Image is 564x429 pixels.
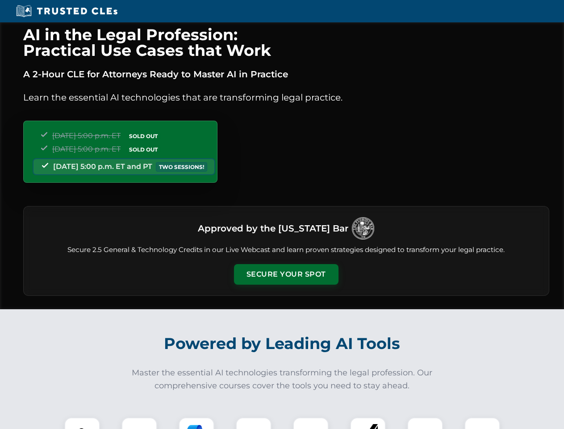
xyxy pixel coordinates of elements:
span: SOLD OUT [126,145,161,154]
span: [DATE] 5:00 p.m. ET [52,131,121,140]
h1: AI in the Legal Profession: Practical Use Cases that Work [23,27,549,58]
button: Secure Your Spot [234,264,338,285]
h2: Powered by Leading AI Tools [35,328,530,359]
img: Logo [352,217,374,240]
h3: Approved by the [US_STATE] Bar [198,220,348,236]
p: Master the essential AI technologies transforming the legal profession. Our comprehensive courses... [126,366,439,392]
img: Trusted CLEs [13,4,120,18]
span: SOLD OUT [126,131,161,141]
p: Secure 2.5 General & Technology Credits in our Live Webcast and learn proven strategies designed ... [34,245,538,255]
p: Learn the essential AI technologies that are transforming legal practice. [23,90,549,105]
p: A 2-Hour CLE for Attorneys Ready to Master AI in Practice [23,67,549,81]
span: [DATE] 5:00 p.m. ET [52,145,121,153]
